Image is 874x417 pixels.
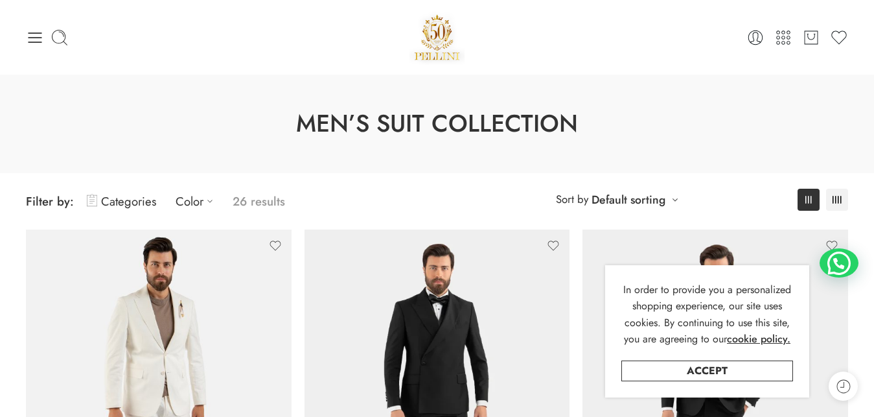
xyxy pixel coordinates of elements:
[87,186,156,217] a: Categories
[409,10,465,65] a: Pellini -
[621,361,793,381] a: Accept
[409,10,465,65] img: Pellini
[176,186,220,217] a: Color
[32,107,842,141] h1: Men’s Suit Collection
[746,29,765,47] a: Login / Register
[727,331,790,348] a: cookie policy.
[556,189,588,210] span: Sort by
[830,29,848,47] a: Wishlist
[802,29,820,47] a: Cart
[26,193,74,210] span: Filter by:
[233,186,285,217] p: 26 results
[623,282,791,347] span: In order to provide you a personalized shopping experience, our site uses cookies. By continuing ...
[592,191,665,209] a: Default sorting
